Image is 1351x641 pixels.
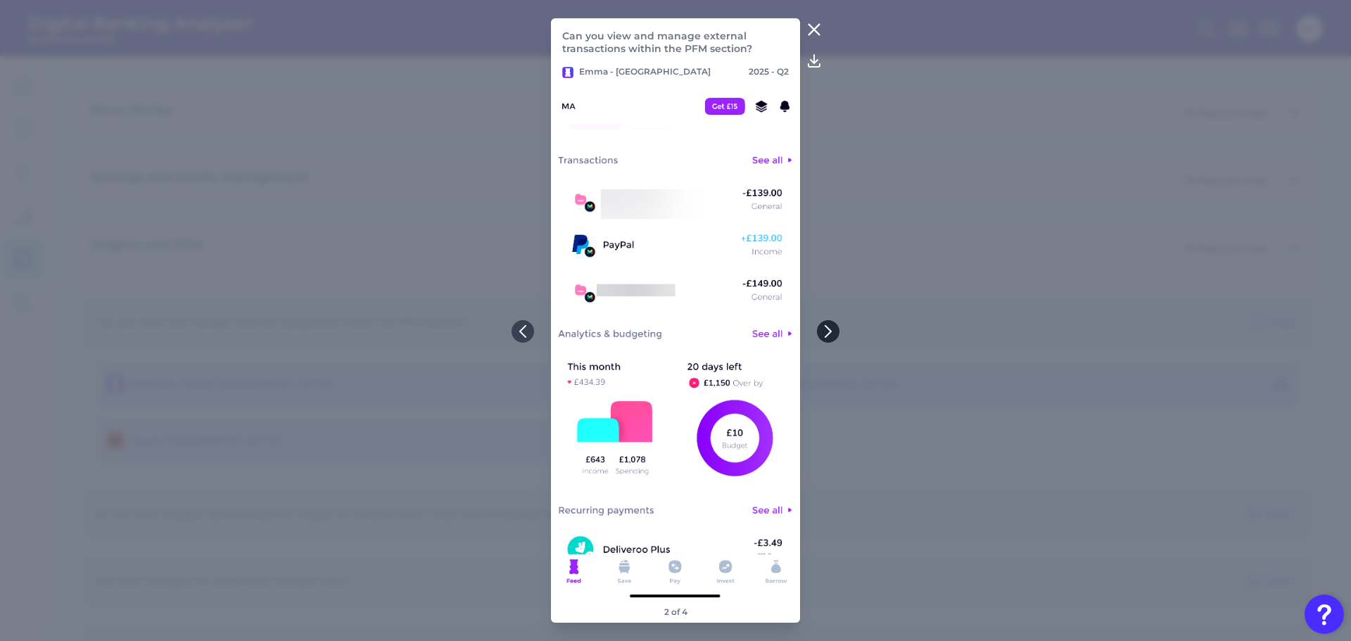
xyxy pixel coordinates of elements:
[659,601,693,623] footer: 2 of 4
[562,67,573,78] img: Emma
[1305,595,1344,634] button: Open Resource Center
[551,84,800,601] img: Emma-Q2-2025-5734-002.png
[562,66,711,78] p: Emma - [GEOGRAPHIC_DATA]
[749,66,789,78] p: 2025 - Q2
[562,30,789,55] p: Can you view and manage external transactions within the PFM section?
